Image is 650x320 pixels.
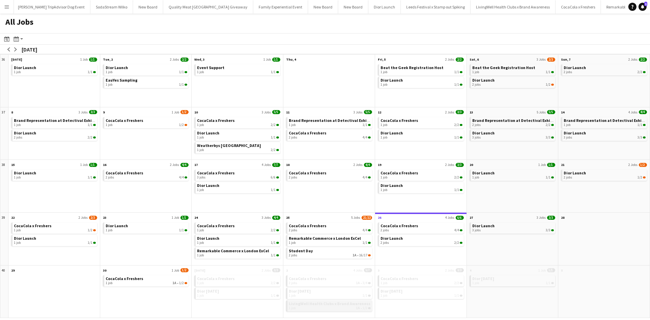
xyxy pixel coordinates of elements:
span: CocaCola x Freshers [14,223,51,228]
span: 1/1 [643,124,646,126]
span: 1/1 [546,175,550,179]
a: Beat the Geek Registration Host1 job1/1 [472,64,554,74]
span: 4/4 [454,228,459,232]
span: Thu, 4 [286,57,296,62]
span: 1/1 [363,241,367,245]
span: 14 [561,110,564,114]
span: 2/2 [88,135,92,140]
a: Brand Representation at Detectival Exhibition2 jobs2/2 [472,117,554,127]
span: 1/1 [454,294,459,298]
span: 9 [103,110,105,114]
button: LivingWell Health Clubs x Brand Awareness [471,0,556,14]
span: 1 job [197,228,204,232]
div: • [289,306,371,310]
a: Dior [DATE]1 job1/1 [197,288,279,298]
span: CocaCola x Freshers [289,170,326,175]
span: 1/1 [272,58,280,62]
button: SodaStream Wilko [90,0,133,14]
span: CocaCola x Freshers [381,170,418,175]
span: 1 job [472,70,479,74]
span: Remarkable Commerce x London ExCel [197,248,269,253]
span: 4/4 [363,228,367,232]
span: 4/4 [363,135,367,140]
span: 4/4 [639,110,647,114]
a: Dior Launch1 job1/1 [197,182,279,192]
span: 1 job [106,70,112,74]
span: 1 job [197,188,204,192]
span: 1 job [381,70,387,74]
span: 1 job [472,175,479,179]
span: 1 Job [263,57,271,62]
a: Dior Launch1 job1/1 [197,235,279,245]
button: New Board [308,0,338,14]
span: 1/1 [460,84,462,86]
span: 2 jobs [289,228,297,232]
a: Dior Launch1 job1/1 [381,77,462,87]
span: 5/5 [272,110,280,114]
span: 1 [644,2,647,6]
span: 1 job [106,281,112,285]
span: Beat the Geek Registration Host [381,65,443,70]
span: 2/2 [271,123,276,127]
span: 1/1 [271,294,276,298]
a: Dior Launch1 job1/1 [106,222,188,232]
span: Brand Representation at Detectival Exhibition [472,118,562,123]
span: Weatherbys Manchester [197,143,261,148]
span: 1/2 [363,306,367,310]
span: 2 Jobs [445,110,454,114]
a: CocaCola x Freshers1 job1A•1/2 [106,275,188,285]
span: 1/1 [363,294,367,298]
span: Wed, 3 [194,57,204,62]
span: 1 job [289,241,296,245]
span: 12 [378,110,381,114]
span: 2 Jobs [445,57,454,62]
span: Dior Launch [564,170,586,175]
span: LivingWell Health Clubs x Brand Awareness [289,301,370,306]
span: Dior Launch [197,236,219,241]
span: Dior Launch [564,130,586,135]
a: CocaCola x Freshers1 job2/2 [197,117,279,127]
span: 2/2 [454,175,459,179]
span: Dior Launch [197,183,219,188]
a: Remarkable Commerce x London ExCel1 job1/1 [197,248,279,257]
span: 2/2 [276,149,279,151]
span: 3/3 [551,136,554,138]
span: 2 jobs [381,241,389,245]
span: 2/2 [639,58,647,62]
span: 1/1 [271,70,276,74]
span: 1 Job [80,57,88,62]
span: 13 [470,110,473,114]
span: 1 job [197,148,204,152]
a: CocaCola x Freshers2 jobs4/4 [381,222,462,232]
a: 1 [638,3,647,11]
span: 3/3 [89,110,97,114]
span: 1/1 [546,70,550,74]
span: 1 job [472,281,479,285]
a: Weatherbys [GEOGRAPHIC_DATA]1 job2/2 [197,142,279,152]
span: 10 [194,110,198,114]
a: Dior Launch1 job1/1 [14,235,96,245]
span: 1 job [106,228,112,232]
a: Dior Launch1 job1/1 [14,170,96,179]
a: Dior Launch2 jobs1/2 [564,170,646,179]
a: CocaCola x Freshers1 job2/2 [381,275,462,285]
span: 1/1 [637,123,642,127]
div: • [289,281,371,285]
span: 1 job [197,294,204,298]
span: 1/2 [185,124,187,126]
span: Dior Launch [197,130,219,135]
span: 1 job [289,306,296,310]
span: 2 jobs [289,253,297,257]
a: CocaCola x Freshers1 job2/2 [197,275,279,285]
a: CocaCola x Freshers2 jobs4/4 [289,130,371,140]
span: 3 Jobs [79,110,88,114]
span: 1 job [197,281,204,285]
a: CocaCola x Freshers1 job2/2 [381,170,462,179]
a: Dior Launch2 jobs2/2 [14,130,96,140]
span: 3 Jobs [537,57,546,62]
button: CocaCola x Freshers [556,0,601,14]
span: Dior Launch [381,130,403,135]
span: 1/2 [179,281,184,285]
span: Beat the Geek Registration Host [472,65,535,70]
span: 2/2 [271,281,276,285]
